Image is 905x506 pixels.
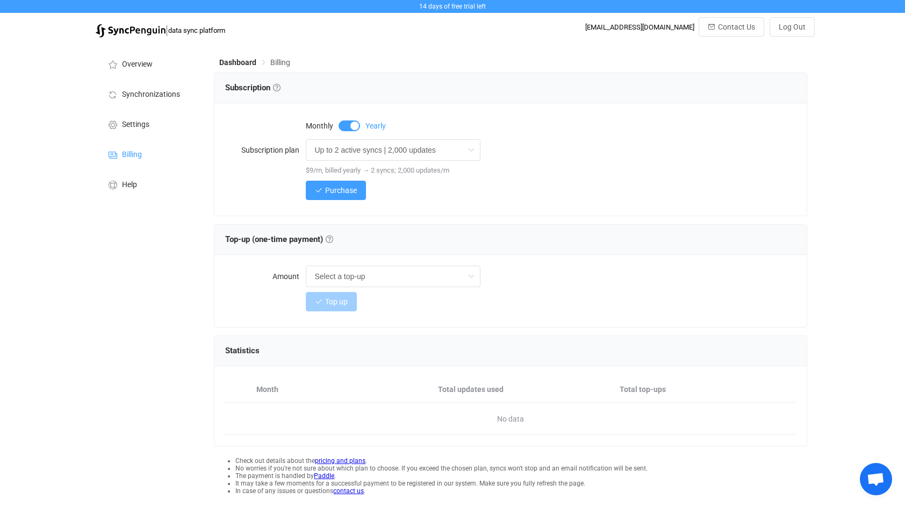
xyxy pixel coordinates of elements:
input: Select a plan [306,139,480,161]
a: Paddle [314,472,334,480]
span: Subscription [225,83,281,92]
span: Yearly [365,122,386,130]
span: Overview [122,60,153,69]
a: Synchronizations [96,79,203,109]
div: Month [251,383,433,396]
a: Settings [96,109,203,139]
button: Log Out [770,17,815,37]
label: Amount [225,266,306,287]
span: Contact Us [718,23,755,31]
label: Subscription plan [225,139,306,161]
span: Monthly [306,122,333,130]
span: data sync platform [168,26,225,34]
span: | [166,23,168,38]
span: Top-up (one-time payment) [225,234,333,244]
span: $9/m, billed yearly → 2 syncs; 2,000 updates/m [306,166,449,174]
img: syncpenguin.svg [96,24,166,38]
a: pricing and plans [315,457,365,465]
span: 14 days of free trial left [419,3,486,10]
li: No worries if you're not sure about which plan to choose. If you exceed the chosen plan, syncs wo... [235,465,807,472]
span: Statistics [225,346,260,355]
span: Billing [270,58,290,67]
li: It may take a few moments for a successful payment to be registered in our system. Make sure you ... [235,480,807,487]
button: Purchase [306,181,366,200]
a: Billing [96,139,203,169]
span: No data [368,403,653,435]
span: Synchronizations [122,90,180,99]
li: Check out details about the . [235,457,807,465]
div: [EMAIL_ADDRESS][DOMAIN_NAME] [585,23,694,31]
input: Select a top-up [306,266,480,287]
div: Breadcrumb [219,59,290,66]
a: contact us [333,487,364,495]
a: |data sync platform [96,23,225,38]
div: Total top-ups [614,383,796,396]
a: Open chat [860,463,892,495]
div: Total updates used [433,383,614,396]
a: Overview [96,48,203,79]
button: Contact Us [699,17,764,37]
span: Purchase [325,186,357,195]
li: The payment is handled by . [235,472,807,480]
span: Help [122,181,137,189]
span: Billing [122,151,142,159]
span: Settings [122,120,149,129]
button: Top up [306,292,357,311]
span: Dashboard [219,58,256,67]
span: Log Out [779,23,806,31]
span: Top up [325,297,348,306]
li: In case of any issues or questions . [235,487,807,495]
a: Help [96,169,203,199]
